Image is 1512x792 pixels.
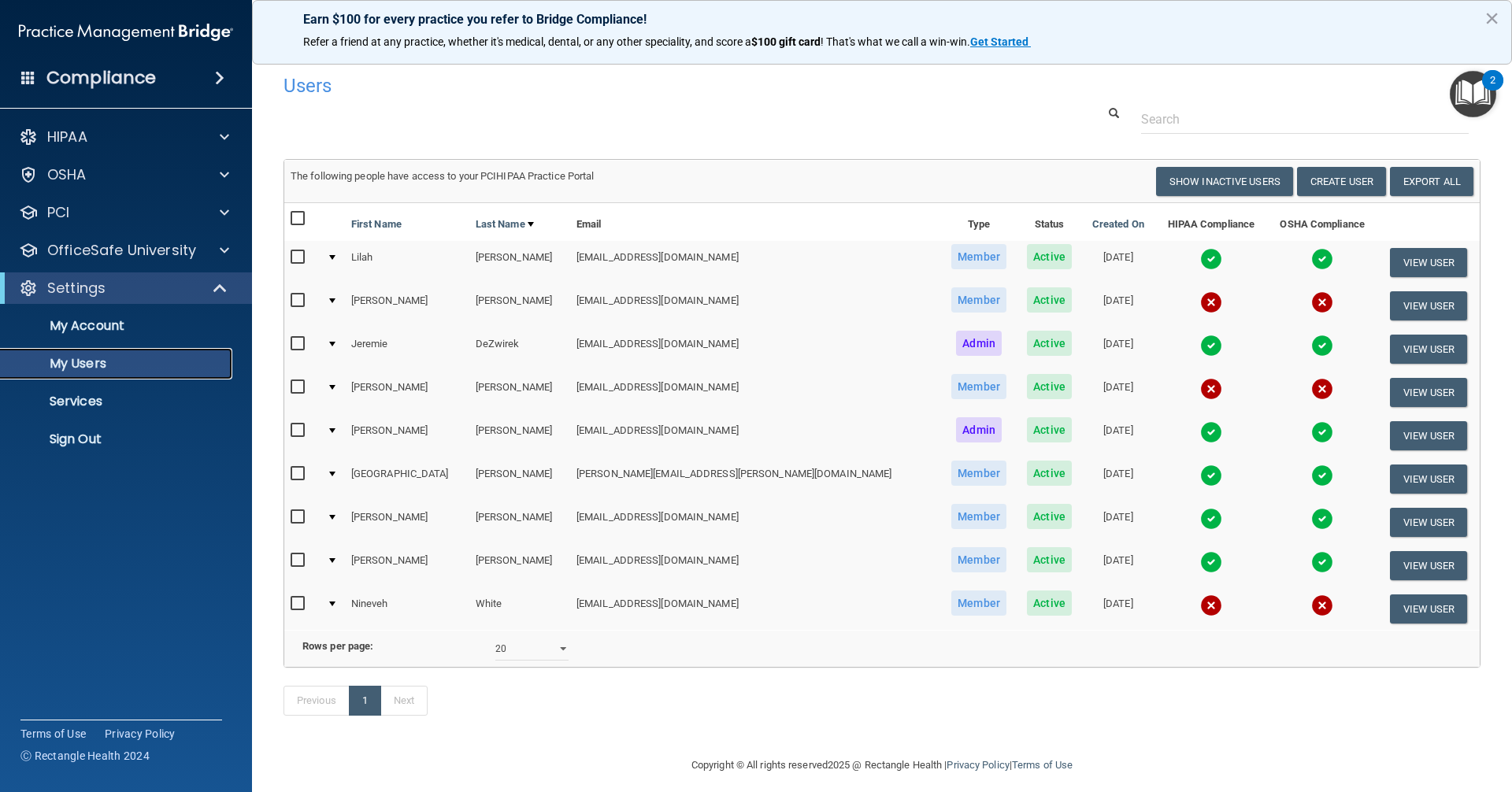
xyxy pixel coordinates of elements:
img: tick.e7d51cea.svg [1311,335,1333,357]
p: My Users [10,356,225,372]
img: cross.ca9f0e7f.svg [1200,594,1222,616]
a: Terms of Use [20,726,86,742]
img: cross.ca9f0e7f.svg [1311,291,1333,313]
td: [DATE] [1082,284,1155,328]
td: [DATE] [1082,587,1155,630]
button: View User [1390,594,1468,624]
span: Active [1027,417,1072,442]
p: OSHA [47,165,87,184]
img: tick.e7d51cea.svg [1311,551,1333,573]
a: First Name [351,215,402,234]
td: [EMAIL_ADDRESS][DOMAIN_NAME] [570,284,941,328]
button: View User [1390,421,1468,450]
img: tick.e7d51cea.svg [1200,421,1222,443]
span: Member [951,244,1006,269]
img: tick.e7d51cea.svg [1200,551,1222,573]
a: 1 [349,686,381,716]
td: [PERSON_NAME] [469,241,570,284]
p: HIPAA [47,128,87,146]
p: My Account [10,318,225,334]
td: [GEOGRAPHIC_DATA] [345,457,469,501]
span: Member [951,374,1006,399]
span: Ⓒ Rectangle Health 2024 [20,748,150,764]
button: Show Inactive Users [1156,167,1293,196]
td: [DATE] [1082,544,1155,587]
td: [DATE] [1082,371,1155,414]
td: [PERSON_NAME] [469,414,570,457]
th: Status [1017,203,1081,241]
span: Active [1027,374,1072,399]
span: Member [951,504,1006,529]
td: [PERSON_NAME] [345,501,469,544]
img: PMB logo [19,17,233,48]
td: [EMAIL_ADDRESS][DOMAIN_NAME] [570,501,941,544]
a: Get Started [970,35,1031,48]
th: HIPAA Compliance [1154,203,1267,241]
a: Privacy Policy [947,759,1009,771]
td: [DATE] [1082,501,1155,544]
button: View User [1390,335,1468,364]
button: View User [1390,378,1468,407]
td: [PERSON_NAME] [345,284,469,328]
span: Active [1027,244,1072,269]
td: [EMAIL_ADDRESS][DOMAIN_NAME] [570,328,941,371]
td: [PERSON_NAME] [469,501,570,544]
span: Admin [956,417,1002,442]
td: [DATE] [1082,241,1155,284]
a: Last Name [476,215,534,234]
img: tick.e7d51cea.svg [1200,335,1222,357]
td: [DATE] [1082,328,1155,371]
td: [PERSON_NAME][EMAIL_ADDRESS][PERSON_NAME][DOMAIN_NAME] [570,457,941,501]
td: Nineveh [345,587,469,630]
a: Created On [1092,215,1144,234]
p: Earn $100 for every practice you refer to Bridge Compliance! [303,12,1461,27]
a: Next [380,686,428,716]
img: tick.e7d51cea.svg [1311,421,1333,443]
a: OfficeSafe University [19,241,229,260]
span: ! That's what we call a win-win. [821,35,970,48]
a: Previous [283,686,350,716]
p: Sign Out [10,431,225,447]
span: Active [1027,504,1072,529]
div: 2 [1490,80,1495,101]
img: tick.e7d51cea.svg [1311,248,1333,270]
th: Email [570,203,941,241]
td: Lilah [345,241,469,284]
span: Active [1027,461,1072,486]
td: [PERSON_NAME] [469,284,570,328]
img: cross.ca9f0e7f.svg [1200,291,1222,313]
td: [DATE] [1082,414,1155,457]
td: Jeremie [345,328,469,371]
td: [PERSON_NAME] [469,457,570,501]
td: [EMAIL_ADDRESS][DOMAIN_NAME] [570,587,941,630]
a: OSHA [19,165,229,184]
td: [DATE] [1082,457,1155,501]
td: [EMAIL_ADDRESS][DOMAIN_NAME] [570,414,941,457]
span: Member [951,287,1006,313]
h4: Compliance [46,67,156,89]
td: [EMAIL_ADDRESS][DOMAIN_NAME] [570,544,941,587]
span: Active [1027,547,1072,572]
button: View User [1390,551,1468,580]
p: PCI [47,203,69,222]
img: cross.ca9f0e7f.svg [1200,378,1222,400]
img: tick.e7d51cea.svg [1200,248,1222,270]
td: [EMAIL_ADDRESS][DOMAIN_NAME] [570,241,941,284]
button: Create User [1297,167,1386,196]
img: tick.e7d51cea.svg [1200,508,1222,530]
span: Admin [956,331,1002,356]
span: Member [951,590,1006,616]
button: View User [1390,508,1468,537]
img: cross.ca9f0e7f.svg [1311,594,1333,616]
span: Active [1027,590,1072,616]
span: Active [1027,331,1072,356]
span: Member [951,461,1006,486]
strong: Get Started [970,35,1028,48]
button: Open Resource Center, 2 new notifications [1450,71,1496,117]
span: Active [1027,287,1072,313]
td: DeZwirek [469,328,570,371]
button: View User [1390,248,1468,277]
span: Refer a friend at any practice, whether it's medical, dental, or any other speciality, and score a [303,35,751,48]
span: Member [951,547,1006,572]
a: Export All [1390,167,1473,196]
